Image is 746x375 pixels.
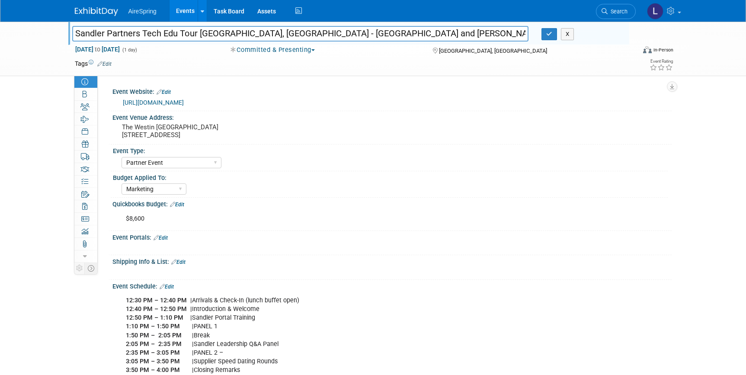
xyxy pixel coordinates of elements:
b: 2:05 PM – 2:35 PM | [126,340,194,348]
b: 12:30 PM – 12:40 PM | [126,297,192,304]
pre: The Westin [GEOGRAPHIC_DATA] [STREET_ADDRESS] [122,123,336,139]
div: Quickbooks Budget: [112,198,672,209]
img: Format-Inperson.png [643,46,652,53]
div: Event Portals: [112,231,672,242]
td: Tags [75,59,112,68]
div: Event Type: [113,144,668,155]
div: Event Rating [650,59,673,64]
button: Committed & Presenting [227,45,318,54]
a: Edit [154,235,168,241]
td: Personalize Event Tab Strip [74,263,85,274]
a: Edit [160,284,174,290]
a: Edit [157,89,171,95]
b: 3:50 PM – 4:00 PM | [126,366,194,374]
span: to [93,46,102,53]
b: 12:40 PM – 12:50 PM | [126,305,192,313]
div: Event Venue Address: [112,111,672,122]
span: AireSpring [128,8,157,15]
b: 1:50 PM – 2:05 PM | [126,332,194,339]
a: Search [596,4,636,19]
div: Event Format [585,45,674,58]
img: ExhibitDay [75,7,118,16]
b: 12:50 PM – 1:10 PM | [126,314,192,321]
img: Lisa Chow [647,3,663,19]
a: Edit [170,202,184,208]
span: (1 day) [122,47,137,53]
a: [URL][DOMAIN_NAME] [123,99,184,106]
span: [GEOGRAPHIC_DATA], [GEOGRAPHIC_DATA] [439,48,547,54]
div: Shipping Info & List: [112,255,672,266]
a: Edit [97,61,112,67]
span: Search [608,8,628,15]
span: [DATE] [DATE] [75,45,120,53]
td: Toggle Event Tabs [84,263,97,274]
b: 2:35 PM – 3:05 PM | [126,349,194,356]
div: Budget Applied To: [113,171,668,182]
div: Event Website: [112,85,672,96]
a: Edit [171,259,186,265]
button: X [561,28,574,40]
b: 3:05 PM – 3:50 PM | [126,358,194,365]
div: In-Person [653,47,673,53]
div: Event Schedule: [112,280,672,291]
b: 1:10 PM – 1:50 PM | [126,323,194,330]
div: $8,600 [120,210,565,228]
